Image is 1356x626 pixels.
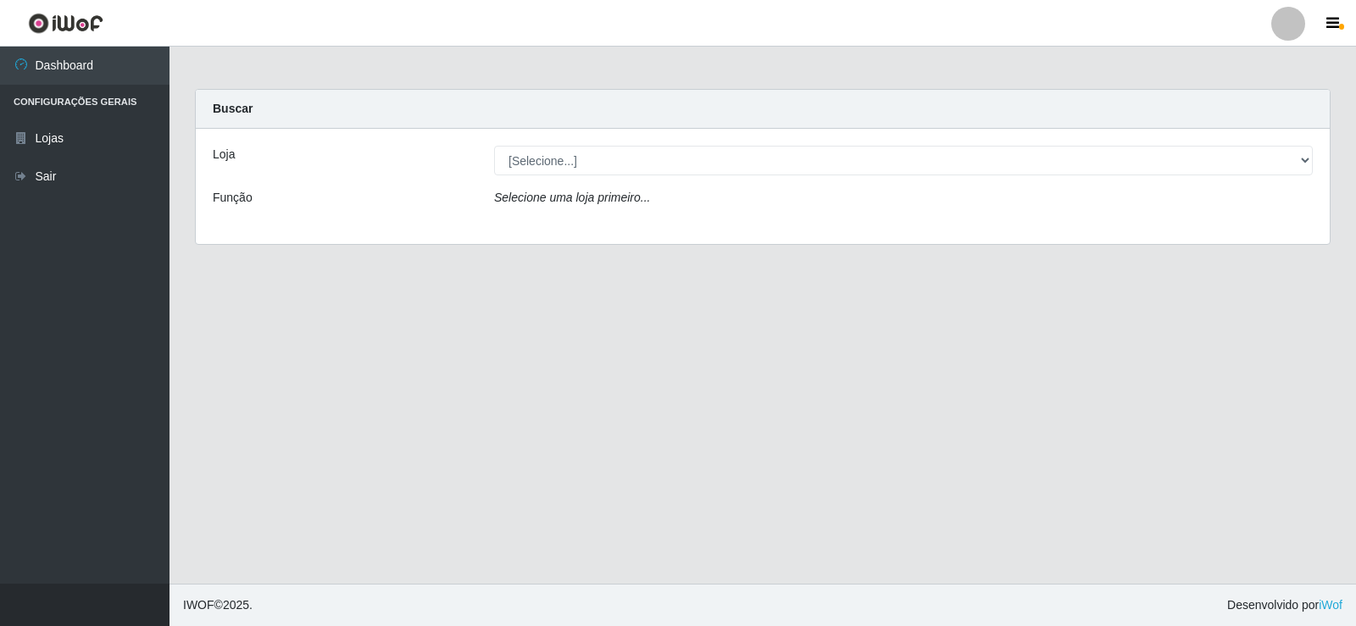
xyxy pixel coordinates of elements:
[1227,596,1342,614] span: Desenvolvido por
[28,13,103,34] img: CoreUI Logo
[213,189,253,207] label: Função
[1319,598,1342,612] a: iWof
[213,146,235,163] label: Loja
[213,102,253,115] strong: Buscar
[183,598,214,612] span: IWOF
[494,191,650,204] i: Selecione uma loja primeiro...
[183,596,253,614] span: © 2025 .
